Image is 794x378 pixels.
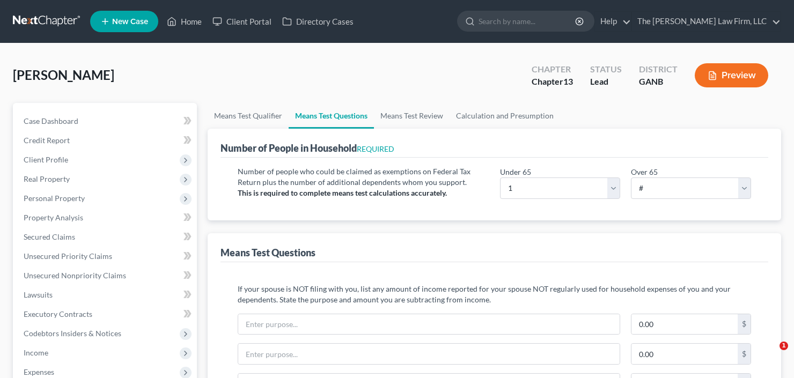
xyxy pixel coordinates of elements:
a: Means Test Review [374,103,450,129]
div: Status [590,63,622,76]
div: Chapter [532,63,573,76]
a: Help [595,12,631,31]
input: Enter purpose... [238,344,620,364]
a: Property Analysis [15,208,197,227]
label: Under 65 [500,166,531,177]
a: Means Test Qualifier [208,103,289,129]
a: Executory Contracts [15,305,197,324]
span: Client Profile [24,155,68,164]
span: Real Property [24,174,70,183]
span: Expenses [24,367,54,376]
a: Unsecured Priority Claims [15,247,197,266]
span: Income [24,348,48,357]
div: $ [738,344,751,364]
a: Credit Report [15,131,197,150]
strong: This is required to complete means test calculations accurately. [238,188,447,197]
span: [PERSON_NAME] [13,67,114,83]
span: Credit Report [24,136,70,145]
span: Lawsuits [24,290,53,299]
span: Personal Property [24,194,85,203]
div: $ [738,314,751,335]
label: Over 65 [631,166,658,177]
div: Lead [590,76,622,88]
a: Unsecured Nonpriority Claims [15,266,197,285]
a: Secured Claims [15,227,197,247]
span: Codebtors Insiders & Notices [24,329,121,338]
span: New Case [112,18,148,26]
a: Means Test Questions [289,103,374,129]
a: Calculation and Presumption [450,103,560,129]
a: The [PERSON_NAME] Law Firm, LLC [632,12,781,31]
iframe: Intercom live chat [758,342,783,367]
span: Unsecured Priority Claims [24,251,112,261]
input: 0.00 [631,314,738,335]
span: Property Analysis [24,213,83,222]
a: Client Portal [207,12,277,31]
div: Chapter [532,76,573,88]
button: Preview [695,63,768,87]
span: Executory Contracts [24,309,92,318]
span: 1 [780,342,788,350]
p: Number of people who could be claimed as exemptions on Federal Tax Return plus the number of addi... [238,166,489,188]
div: District [639,63,678,76]
p: If your spouse is NOT filing with you, list any amount of income reported for your spouse NOT reg... [238,284,751,305]
span: REQUIRED [357,144,394,153]
a: Directory Cases [277,12,359,31]
input: Enter purpose... [238,314,620,335]
div: GANB [639,76,678,88]
div: Number of People in Household [220,142,394,154]
a: Home [161,12,207,31]
input: 0.00 [631,344,738,364]
a: Lawsuits [15,285,197,305]
span: Secured Claims [24,232,75,241]
a: Case Dashboard [15,112,197,131]
div: Means Test Questions [220,246,315,259]
span: Case Dashboard [24,116,78,125]
input: Search by name... [479,11,577,31]
span: Unsecured Nonpriority Claims [24,271,126,280]
span: 13 [563,76,573,86]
